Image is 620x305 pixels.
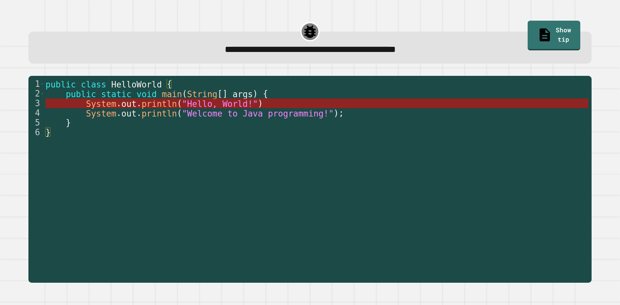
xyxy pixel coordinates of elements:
[232,89,253,99] span: args
[182,109,334,118] span: "Welcome to Java programming!"
[28,118,44,127] div: 5
[40,89,44,98] span: Toggle code folding, rows 2 through 5
[121,99,136,109] span: out
[81,80,106,89] span: class
[28,79,44,89] div: 1
[182,99,258,109] span: "Hello, World!"
[136,89,157,99] span: void
[28,108,44,118] div: 4
[101,89,131,99] span: static
[187,89,217,99] span: String
[121,109,136,118] span: out
[141,99,177,109] span: println
[28,127,44,137] div: 6
[162,89,182,99] span: main
[528,21,580,50] a: Show tip
[86,109,116,118] span: System
[40,79,44,89] span: Toggle code folding, rows 1 through 6
[66,89,96,99] span: public
[46,80,76,89] span: public
[28,98,44,108] div: 3
[141,109,177,118] span: println
[111,80,162,89] span: HelloWorld
[28,89,44,98] div: 2
[86,99,116,109] span: System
